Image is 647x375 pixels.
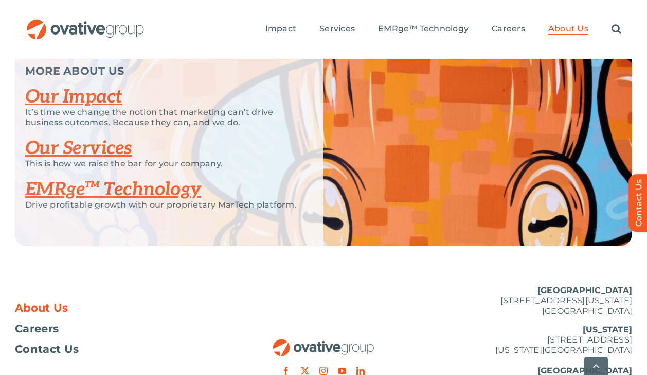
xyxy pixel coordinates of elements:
[265,13,621,46] nav: Menu
[26,18,145,28] a: OG_Full_horizontal_RGB
[25,107,298,128] p: It’s time we change the notion that marketing can’t drive business outcomes. Because they can, an...
[15,303,221,313] a: About Us
[265,24,296,35] a: Impact
[15,323,59,334] span: Careers
[25,66,298,76] p: MORE ABOUT US
[319,24,355,34] span: Services
[492,24,525,34] span: Careers
[319,367,328,375] a: instagram
[15,303,68,313] span: About Us
[492,24,525,35] a: Careers
[537,285,632,295] u: [GEOGRAPHIC_DATA]
[426,285,632,316] p: [STREET_ADDRESS][US_STATE] [GEOGRAPHIC_DATA]
[15,323,221,334] a: Careers
[338,367,346,375] a: youtube
[319,24,355,35] a: Services
[548,24,588,34] span: About Us
[378,24,469,34] span: EMRge™ Technology
[583,325,632,334] u: [US_STATE]
[272,338,375,348] a: OG_Full_horizontal_RGB
[265,24,296,34] span: Impact
[25,159,298,169] p: This is how we raise the bar for your company.
[301,367,309,375] a: twitter
[282,367,290,375] a: facebook
[15,344,221,354] a: Contact Us
[356,367,365,375] a: linkedin
[25,86,122,108] a: Our Impact
[378,24,469,35] a: EMRge™ Technology
[612,24,621,35] a: Search
[25,137,132,160] a: Our Services
[25,178,201,201] a: EMRge™ Technology
[15,344,79,354] span: Contact Us
[548,24,588,35] a: About Us
[15,303,221,354] nav: Footer Menu
[25,200,298,210] p: Drive profitable growth with our proprietary MarTech platform.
